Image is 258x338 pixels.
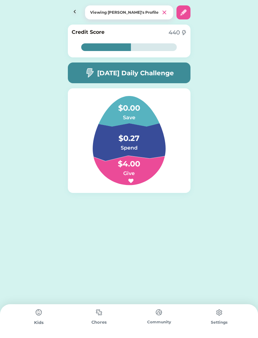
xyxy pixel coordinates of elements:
[69,319,129,326] div: Chores
[213,306,226,319] img: type%3Dchores%2C%20state%3Ddefault.svg
[180,9,187,16] img: interface-edit-pencil--change-edit-modify-pencil-write-writing.svg
[84,68,95,78] img: image-flash-1--flash-power-connect-charge-electricity-lightning.svg
[153,306,165,319] img: type%3Dchores%2C%20state%3Ddefault.svg
[129,319,189,325] div: Community
[32,306,45,319] img: type%3Dchores%2C%20state%3Ddefault.svg
[82,43,176,51] div: 52%
[68,5,82,19] img: Icon%20Button.svg
[72,28,104,36] h6: Credit Score
[181,30,186,35] img: image-flash-1--flash-power-connect-charge-electricity-lightning.svg
[90,10,161,15] div: Viewing [PERSON_NAME]'s Profile
[93,306,105,319] img: type%3Dchores%2C%20state%3Ddefault.svg
[97,152,161,170] h4: $4.00
[9,320,69,326] div: Kids
[97,144,161,152] h6: Spend
[77,96,181,185] img: Group%201.svg
[97,126,161,144] h4: $0.27
[161,9,168,16] img: clear%201.svg
[97,68,174,78] h5: [DATE] Daily Challenge
[97,114,161,121] h6: Save
[168,28,180,37] div: 440
[189,320,249,325] div: Settings
[97,96,161,114] h4: $0.00
[97,170,161,177] h6: Give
